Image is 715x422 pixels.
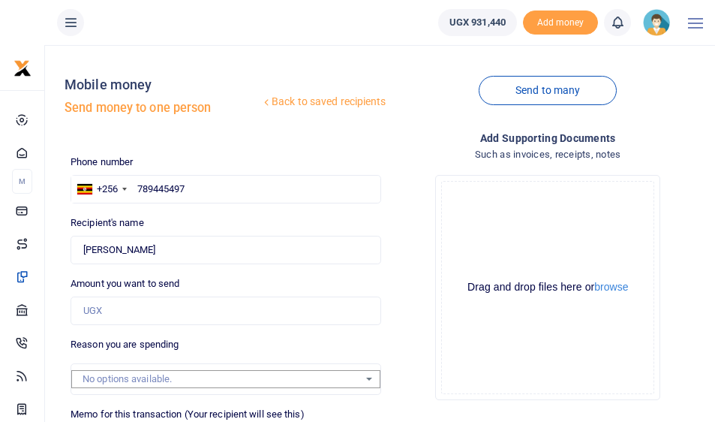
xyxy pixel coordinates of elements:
[438,9,517,36] a: UGX 931,440
[83,372,358,387] div: No options available.
[393,130,703,146] h4: Add supporting Documents
[523,16,598,27] a: Add money
[71,175,380,203] input: Enter phone number
[71,276,179,291] label: Amount you want to send
[71,155,133,170] label: Phone number
[65,101,260,116] h5: Send money to one person
[260,89,387,116] a: Back to saved recipients
[71,407,305,422] label: Memo for this transaction (Your recipient will see this)
[71,216,144,231] label: Recipient's name
[432,9,523,36] li: Wallet ballance
[523,11,598,35] li: Toup your wallet
[523,11,598,35] span: Add money
[71,236,380,264] input: Loading name...
[393,146,703,163] h4: Such as invoices, receipts, notes
[71,337,179,352] label: Reason you are spending
[479,76,617,105] a: Send to many
[449,15,506,30] span: UGX 931,440
[594,282,628,292] button: browse
[643,9,676,36] a: profile-user
[442,280,653,294] div: Drag and drop files here or
[14,59,32,77] img: logo-small
[643,9,670,36] img: profile-user
[71,176,131,203] div: Uganda: +256
[71,297,380,325] input: UGX
[97,182,118,197] div: +256
[12,169,32,194] li: M
[14,62,32,73] a: logo-small logo-large logo-large
[435,175,660,400] div: File Uploader
[65,77,260,93] h4: Mobile money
